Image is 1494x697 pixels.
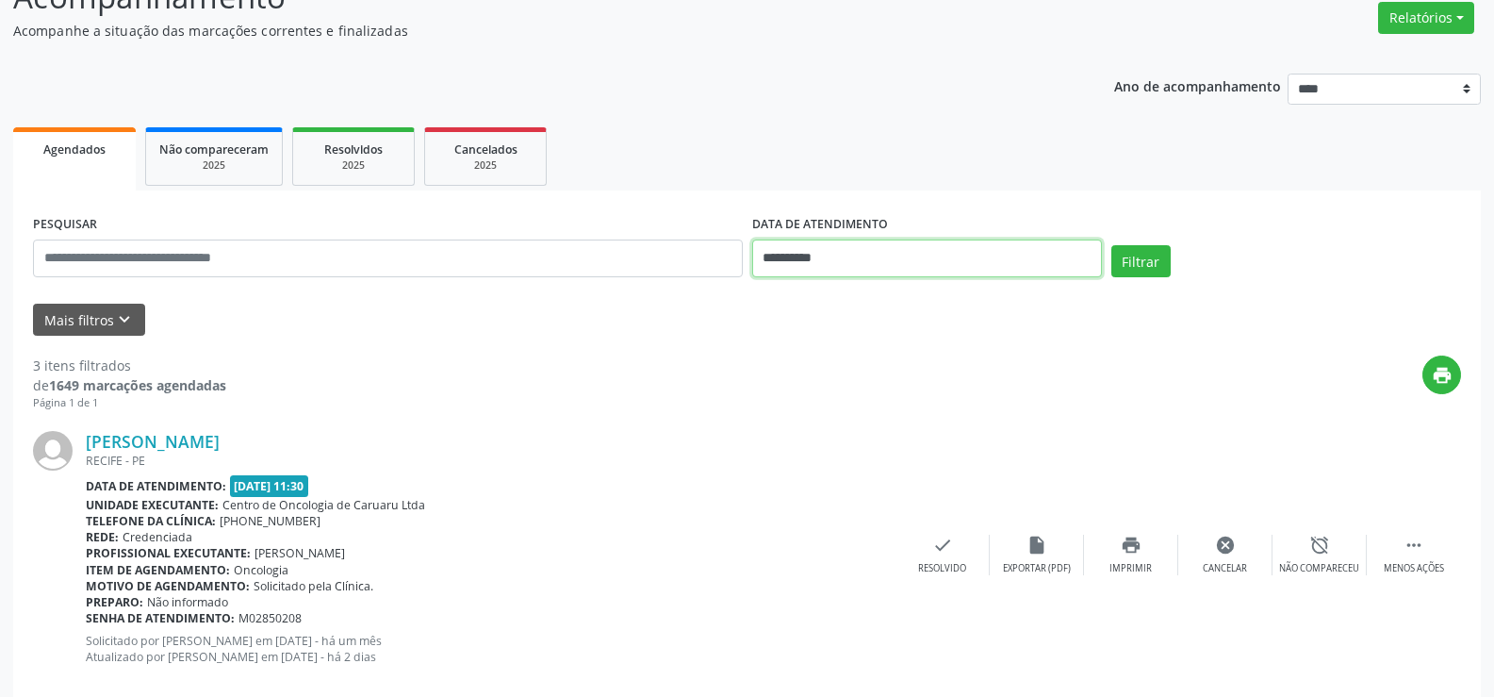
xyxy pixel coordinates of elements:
[86,478,226,494] b: Data de atendimento:
[33,375,226,395] div: de
[114,309,135,330] i: keyboard_arrow_down
[86,453,895,469] div: RECIFE - PE
[147,594,228,610] span: Não informado
[1003,562,1071,575] div: Exportar (PDF)
[306,158,401,173] div: 2025
[86,633,895,665] p: Solicitado por [PERSON_NAME] em [DATE] - há um mês Atualizado por [PERSON_NAME] em [DATE] - há 2 ...
[230,475,309,497] span: [DATE] 11:30
[1378,2,1474,34] button: Relatórios
[86,497,219,513] b: Unidade executante:
[13,21,1041,41] p: Acompanhe a situação das marcações correntes e finalizadas
[220,513,320,529] span: [PHONE_NUMBER]
[1026,535,1047,556] i: insert_drive_file
[222,497,425,513] span: Centro de Oncologia de Caruaru Ltda
[86,431,220,452] a: [PERSON_NAME]
[123,529,192,545] span: Credenciada
[454,141,517,158] span: Cancelados
[238,610,302,626] span: M02850208
[1432,365,1453,386] i: print
[33,356,226,375] div: 3 itens filtrados
[932,535,953,556] i: check
[1309,535,1330,556] i: alarm_off
[1111,245,1171,277] button: Filtrar
[1203,562,1247,575] div: Cancelar
[1422,356,1461,394] button: print
[1109,562,1152,575] div: Imprimir
[159,158,269,173] div: 2025
[1114,74,1281,97] p: Ano de acompanhamento
[33,304,145,337] button: Mais filtroskeyboard_arrow_down
[752,210,888,240] label: DATA DE ATENDIMENTO
[33,395,226,411] div: Página 1 de 1
[159,141,269,158] span: Não compareceram
[1121,535,1141,556] i: print
[86,562,230,578] b: Item de agendamento:
[43,141,106,158] span: Agendados
[86,545,251,561] b: Profissional executante:
[1384,562,1444,575] div: Menos ações
[86,594,143,610] b: Preparo:
[1215,535,1236,556] i: cancel
[918,562,966,575] div: Resolvido
[324,141,383,158] span: Resolvidos
[86,578,250,594] b: Motivo de agendamento:
[33,210,97,240] label: PESQUISAR
[1279,562,1359,575] div: Não compareceu
[254,578,373,594] span: Solicitado pela Clínica.
[86,513,216,529] b: Telefone da clínica:
[49,376,226,394] strong: 1649 marcações agendadas
[438,158,533,173] div: 2025
[254,545,345,561] span: [PERSON_NAME]
[1404,535,1424,556] i: 
[234,562,288,578] span: Oncologia
[33,431,73,471] img: img
[86,529,119,545] b: Rede:
[86,610,235,626] b: Senha de atendimento:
